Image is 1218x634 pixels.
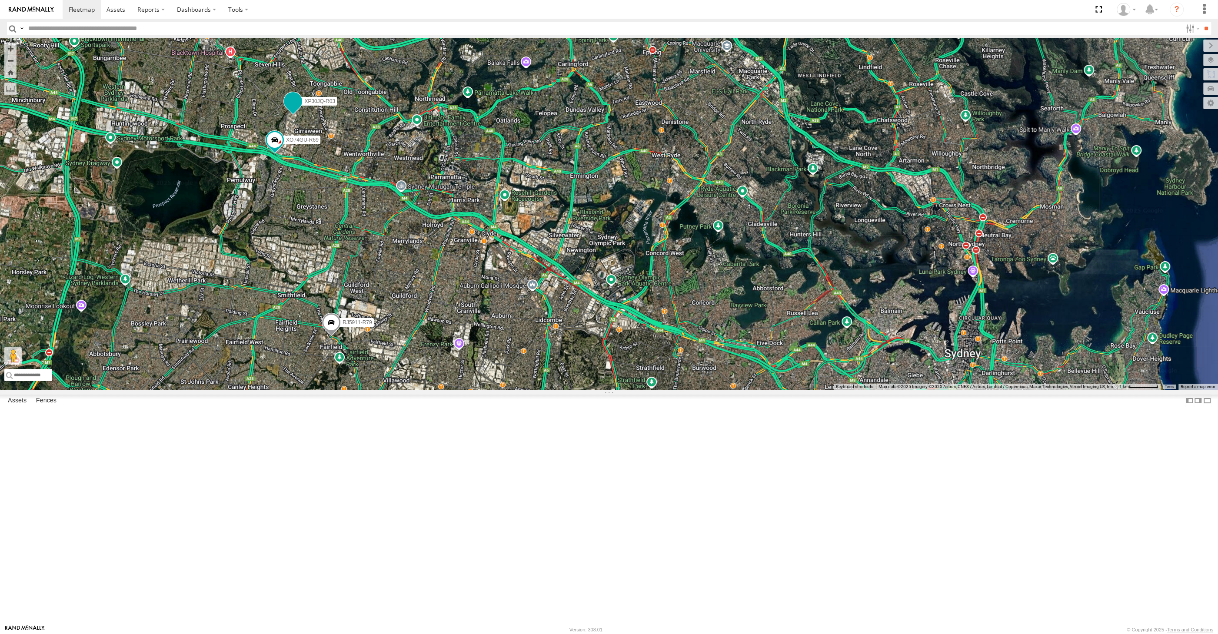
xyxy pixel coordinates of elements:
a: Visit our Website [5,625,45,634]
label: Map Settings [1203,97,1218,109]
button: Map Scale: 1 km per 63 pixels [1117,384,1161,390]
img: rand-logo.svg [9,7,54,13]
label: Measure [4,83,17,95]
div: Version: 308.01 [569,627,602,632]
label: Dock Summary Table to the Right [1194,395,1202,407]
button: Zoom out [4,54,17,66]
span: 1 km [1119,384,1129,389]
a: Report a map error [1181,384,1215,389]
span: RJ5911-R79 [343,319,372,325]
button: Zoom in [4,43,17,54]
a: Terms and Conditions [1167,627,1213,632]
span: XO74GU-R69 [286,137,319,143]
button: Zoom Home [4,66,17,78]
a: Terms (opens in new tab) [1165,385,1174,388]
label: Hide Summary Table [1203,395,1211,407]
span: Map data ©2025 Imagery ©2025 Airbus, CNES / Airbus, Landsat / Copernicus, Maxar Technologies, Vex... [879,384,1114,389]
label: Dock Summary Table to the Left [1185,395,1194,407]
label: Fences [32,395,61,407]
span: XP30JQ-R03 [304,98,335,104]
label: Search Filter Options [1182,22,1201,35]
label: Search Query [18,22,25,35]
div: Quang MAC [1114,3,1139,16]
i: ? [1170,3,1184,17]
label: Assets [3,395,31,407]
div: © Copyright 2025 - [1127,627,1213,632]
button: Keyboard shortcuts [836,384,873,390]
button: Drag Pegman onto the map to open Street View [4,347,22,365]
